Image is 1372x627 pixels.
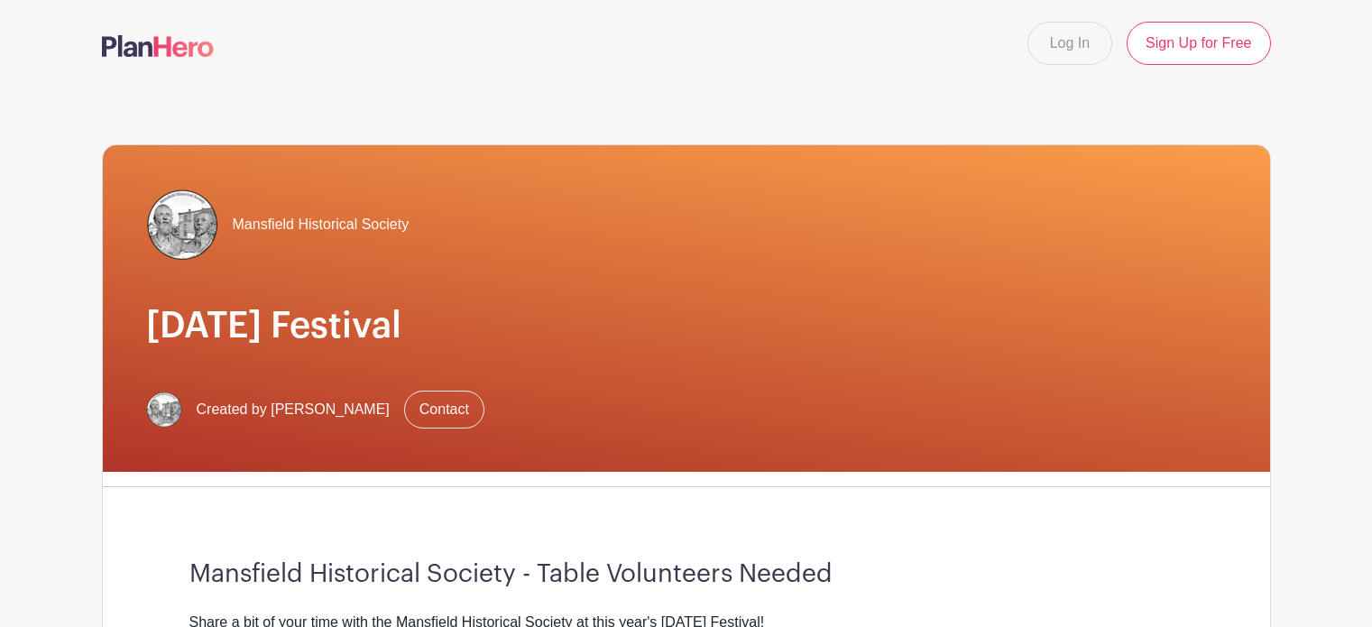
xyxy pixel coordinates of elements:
h1: [DATE] Festival [146,304,1227,347]
a: Sign Up for Free [1127,22,1270,65]
img: logo-507f7623f17ff9eddc593b1ce0a138ce2505c220e1c5a4e2b4648c50719b7d32.svg [102,35,214,57]
span: Created by [PERSON_NAME] [197,399,390,420]
img: mhs-logo-transparent%20-%20small.png [146,392,182,428]
a: Log In [1027,22,1112,65]
a: Contact [404,391,484,429]
h3: Mansfield Historical Society - Table Volunteers Needed [189,559,1183,590]
span: Mansfield Historical Society [233,214,410,235]
img: mhs-logo-transparent%20-%20small.png [146,189,218,261]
